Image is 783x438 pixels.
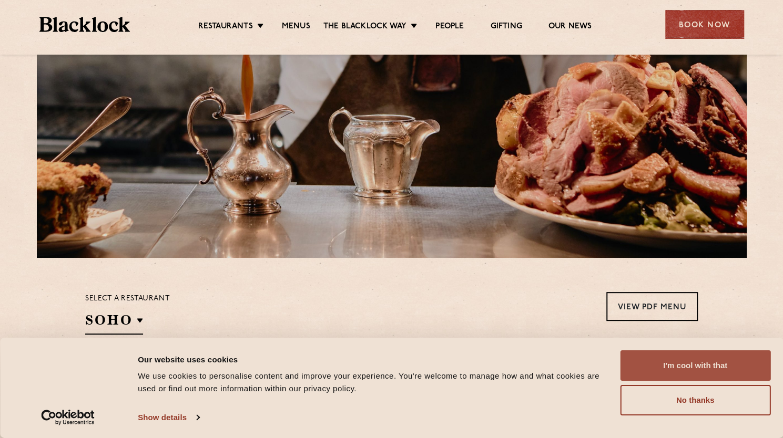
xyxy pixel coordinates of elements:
a: The Blacklock Way [323,22,406,33]
a: Menus [282,22,310,33]
img: BL_Textured_Logo-footer-cropped.svg [39,17,130,32]
a: Our News [548,22,592,33]
a: Show details [138,410,199,425]
a: Gifting [490,22,522,33]
a: Restaurants [198,22,253,33]
a: People [435,22,464,33]
h2: SOHO [85,311,143,335]
button: No thanks [620,385,770,415]
button: I'm cool with that [620,350,770,381]
div: Book Now [665,10,744,39]
div: We use cookies to personalise content and improve your experience. You're welcome to manage how a... [138,370,608,395]
div: Our website uses cookies [138,353,608,366]
a: View PDF Menu [606,292,698,321]
a: Usercentrics Cookiebot - opens in a new window [22,410,114,425]
p: Select a restaurant [85,292,170,306]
